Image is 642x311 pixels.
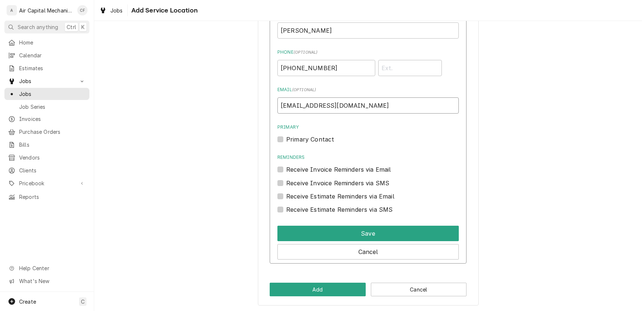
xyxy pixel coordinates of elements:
label: Reminders [277,154,459,161]
a: Clients [4,164,89,176]
label: Primary [277,124,459,131]
span: Estimates [19,64,86,72]
a: Purchase Orders [4,126,89,138]
div: Email [277,86,459,114]
div: Reminders [277,154,459,174]
button: Cancel [371,283,467,296]
a: Jobs [4,88,89,100]
a: Estimates [4,62,89,74]
span: Pricebook [19,179,75,187]
a: Home [4,36,89,49]
span: K [81,23,85,31]
a: Invoices [4,113,89,125]
span: What's New [19,277,85,285]
input: Ext. [378,60,442,76]
button: Search anythingCtrlK [4,21,89,33]
label: Receive Invoice Reminders via Email [286,165,391,174]
span: Calendar [19,51,86,59]
button: Save [277,226,459,241]
div: Button Group [277,223,459,260]
label: Receive Invoice Reminders via SMS [286,179,389,187]
a: Go to What's New [4,275,89,287]
div: Air Capital Mechanical [19,7,73,14]
div: Button Group Row [277,241,459,260]
span: Purchase Orders [19,128,86,136]
button: Cancel [277,244,459,260]
span: Help Center [19,264,85,272]
a: Go to Help Center [4,262,89,274]
span: Jobs [19,77,75,85]
div: Contact Edit Form [277,11,459,214]
span: Home [19,39,86,46]
span: Jobs [19,90,86,98]
label: Phone [277,49,459,56]
a: Jobs [96,4,126,17]
span: Vendors [19,154,86,161]
a: Calendar [4,49,89,61]
span: Add Service Location [129,6,198,15]
span: Search anything [18,23,58,31]
label: Primary Contact [286,135,334,144]
div: A [7,5,17,15]
div: Phone [277,49,459,76]
label: Receive Estimate Reminders via Email [286,192,394,201]
a: Reports [4,191,89,203]
input: Number [277,60,375,76]
span: Invoices [19,115,86,123]
div: Button Group Row [270,283,467,296]
span: ( optional ) [294,50,318,55]
span: C [81,298,85,305]
span: Jobs [110,7,123,14]
span: ( optional ) [292,87,316,92]
div: CF [77,5,88,15]
a: Job Series [4,101,89,113]
span: Bills [19,141,86,149]
div: Name [277,11,459,38]
span: Create [19,299,36,305]
a: Go to Jobs [4,75,89,87]
div: Button Group [270,283,467,296]
div: Charles Faure's Avatar [77,5,88,15]
a: Go to Pricebook [4,177,89,189]
a: Bills [4,139,89,151]
div: Primary [277,124,459,144]
a: Vendors [4,151,89,164]
span: Job Series [19,103,86,111]
label: Email [277,86,459,93]
span: Clients [19,167,86,174]
span: Ctrl [67,23,76,31]
label: Receive Estimate Reminders via SMS [286,205,393,214]
span: Reports [19,193,86,201]
button: Add [270,283,366,296]
div: Button Group Row [277,223,459,241]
